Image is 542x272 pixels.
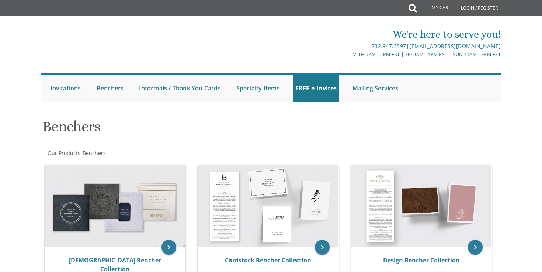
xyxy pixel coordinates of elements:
img: Cardstock Bencher Collection [198,165,338,247]
a: FREE e-Invites [293,75,339,102]
div: We're here to serve you! [195,27,501,42]
div: : [41,149,271,157]
a: Our Products [47,149,80,156]
a: Invitations [49,75,83,102]
a: Informals / Thank You Cards [137,75,222,102]
a: keyboard_arrow_right [468,240,483,255]
a: Design Bencher Collection [383,256,460,264]
a: My Cart [416,1,456,16]
a: Mailing Services [351,75,400,102]
a: Benchers [95,75,126,102]
img: Judaica Bencher Collection [45,165,185,247]
a: keyboard_arrow_right [315,240,330,255]
span: Benchers [83,149,106,156]
img: Design Bencher Collection [351,165,492,247]
a: [EMAIL_ADDRESS][DOMAIN_NAME] [409,42,501,49]
h1: Benchers [42,118,343,140]
a: Cardstock Bencher Collection [225,256,311,264]
a: keyboard_arrow_right [161,240,176,255]
a: 732.947.3597 [372,42,406,49]
div: M-Th 9am - 5pm EST | Fri 9am - 1pm EST | Sun 11am - 3pm EST [195,51,501,58]
div: | [195,42,501,51]
a: Specialty Items [234,75,282,102]
a: Benchers [82,149,106,156]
